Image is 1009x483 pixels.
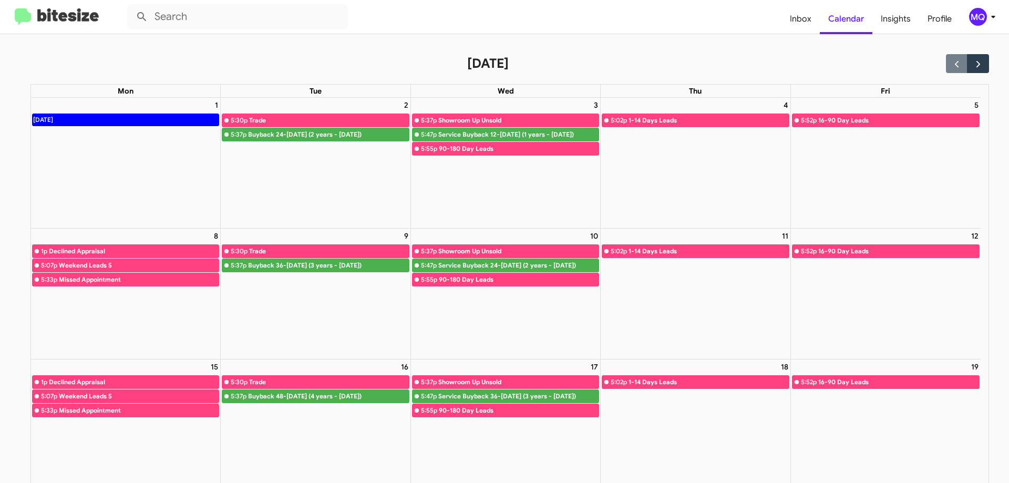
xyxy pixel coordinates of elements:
[33,114,54,126] div: [DATE]
[41,274,57,285] div: 5:33p
[779,359,790,374] a: September 18, 2025
[439,274,599,285] div: 90-180 Day Leads
[467,55,509,72] h2: [DATE]
[221,228,410,359] td: September 9, 2025
[421,274,437,285] div: 5:55p
[410,228,600,359] td: September 10, 2025
[209,359,220,374] a: September 15, 2025
[818,377,979,387] div: 16-90 Day Leads
[248,260,408,271] div: Buyback 36-[DATE] (3 years - [DATE])
[781,4,820,34] a: Inbox
[212,229,220,243] a: September 8, 2025
[790,98,980,229] td: September 5, 2025
[249,246,408,256] div: Trade
[213,98,220,112] a: September 1, 2025
[801,115,817,126] div: 5:52p
[781,98,790,112] a: September 4, 2025
[879,85,892,97] a: Friday
[59,260,219,271] div: Weekend Leads 5
[41,260,57,271] div: 5:07p
[611,246,627,256] div: 5:02p
[611,115,627,126] div: 5:02p
[780,229,790,243] a: September 11, 2025
[49,377,219,387] div: Declined Appraisal
[438,391,599,402] div: Service Buyback 36-[DATE] (3 years - [DATE])
[421,260,437,271] div: 5:47p
[59,405,219,416] div: Missed Appointment
[116,85,136,97] a: Monday
[790,228,980,359] td: September 12, 2025
[399,359,410,374] a: September 16, 2025
[231,391,246,402] div: 5:37p
[919,4,960,34] a: Profile
[969,229,981,243] a: September 12, 2025
[421,405,437,416] div: 5:55p
[248,129,408,140] div: Buyback 24-[DATE] (2 years - [DATE])
[248,391,408,402] div: Buyback 48-[DATE] (4 years - [DATE])
[127,4,348,29] input: Search
[402,229,410,243] a: September 9, 2025
[438,260,599,271] div: Service Buyback 24-[DATE] (2 years - [DATE])
[421,115,437,126] div: 5:37p
[969,359,981,374] a: September 19, 2025
[439,143,599,154] div: 90-180 Day Leads
[231,246,248,256] div: 5:30p
[31,228,221,359] td: September 8, 2025
[438,246,599,256] div: Showroom Up Unsold
[421,391,437,402] div: 5:47p
[49,246,219,256] div: Declined Appraisal
[801,246,817,256] div: 5:52p
[960,8,997,26] button: MQ
[818,115,979,126] div: 16-90 Day Leads
[967,54,989,73] button: Next month
[872,4,919,34] a: Insights
[249,115,408,126] div: Trade
[307,85,324,97] a: Tuesday
[611,377,627,387] div: 5:02p
[629,377,788,387] div: 1-14 Days Leads
[801,377,817,387] div: 5:52p
[221,98,410,229] td: September 2, 2025
[629,246,788,256] div: 1-14 Days Leads
[31,98,221,229] td: September 1, 2025
[438,129,599,140] div: Service Buyback 12-[DATE] (1 years - [DATE])
[231,260,246,271] div: 5:37p
[231,377,248,387] div: 5:30p
[946,54,967,73] button: Previous month
[59,274,219,285] div: Missed Appointment
[588,229,600,243] a: September 10, 2025
[59,391,219,402] div: Weekend Leads 5
[687,85,704,97] a: Thursday
[231,129,246,140] div: 5:37p
[402,98,410,112] a: September 2, 2025
[820,4,872,34] a: Calendar
[41,377,47,387] div: 1p
[592,98,600,112] a: September 3, 2025
[601,98,790,229] td: September 4, 2025
[421,377,437,387] div: 5:37p
[818,246,979,256] div: 16-90 Day Leads
[249,377,408,387] div: Trade
[41,391,57,402] div: 5:07p
[231,115,248,126] div: 5:30p
[439,405,599,416] div: 90-180 Day Leads
[601,228,790,359] td: September 11, 2025
[421,129,437,140] div: 5:47p
[438,377,599,387] div: Showroom Up Unsold
[421,246,437,256] div: 5:37p
[969,8,987,26] div: MQ
[421,143,437,154] div: 5:55p
[438,115,599,126] div: Showroom Up Unsold
[41,405,57,416] div: 5:33p
[972,98,981,112] a: September 5, 2025
[589,359,600,374] a: September 17, 2025
[629,115,788,126] div: 1-14 Days Leads
[496,85,516,97] a: Wednesday
[41,246,47,256] div: 1p
[410,98,600,229] td: September 3, 2025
